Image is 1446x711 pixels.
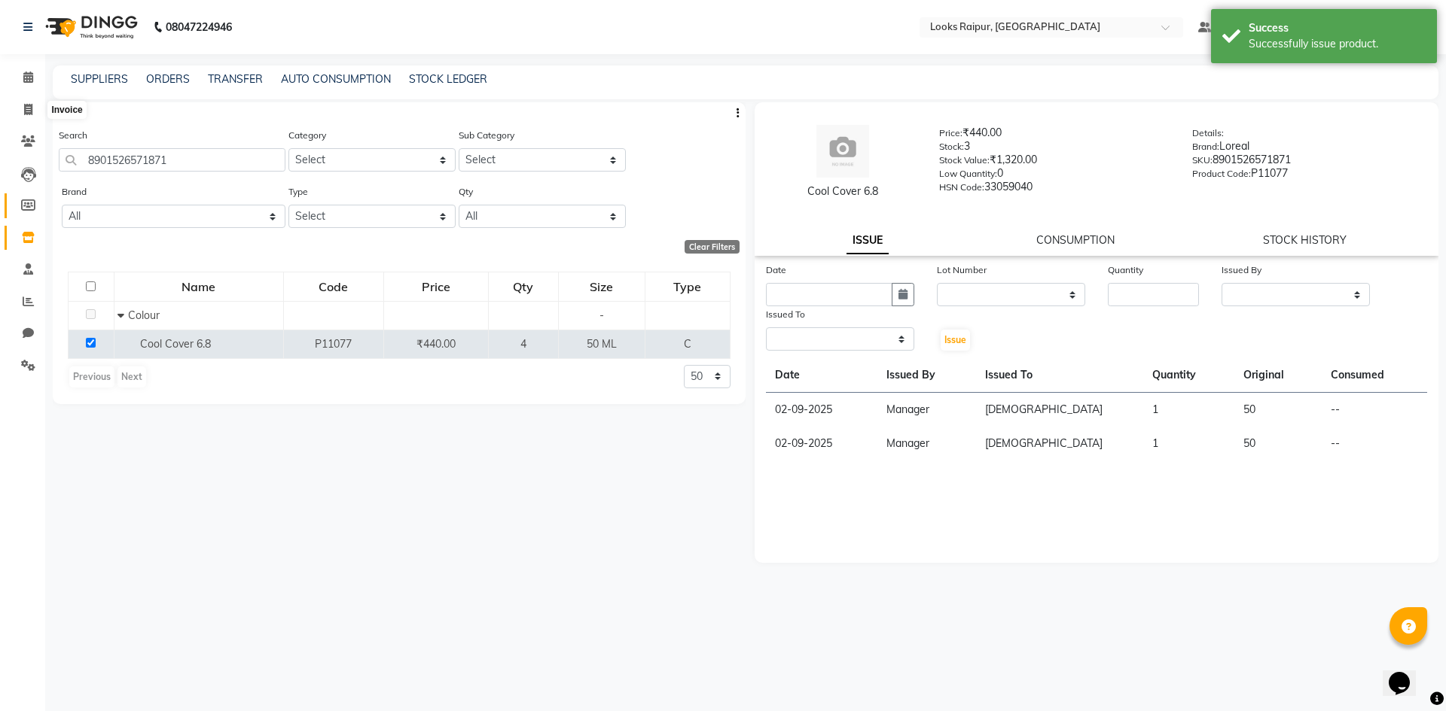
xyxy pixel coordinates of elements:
span: 4 [520,337,526,351]
a: TRANSFER [208,72,263,86]
div: Size [560,273,644,300]
td: Manager [877,427,977,460]
div: 0 [939,166,1170,187]
input: Search by product name or code [59,148,285,172]
a: SUPPLIERS [71,72,128,86]
div: Price [385,273,487,300]
th: Quantity [1143,358,1234,393]
td: -- [1322,393,1427,427]
div: Invoice [47,101,86,119]
td: 02-09-2025 [766,393,877,427]
span: P11077 [315,337,352,351]
div: Name [115,273,282,300]
iframe: chat widget [1383,651,1431,696]
div: 3 [939,138,1170,160]
label: Quantity [1108,263,1143,277]
label: Low Quantity: [939,167,997,181]
label: Issued To [766,308,805,321]
label: Issued By [1222,263,1261,277]
div: P11077 [1192,166,1423,187]
a: CONSUMPTION [1036,233,1115,247]
td: 1 [1143,393,1234,427]
span: ₹440.00 [416,337,456,351]
div: Loreal [1192,138,1423,160]
span: Collapse Row [117,308,128,322]
span: 50 ML [587,337,617,351]
th: Date [766,358,877,393]
div: Cool Cover 6.8 [770,184,917,199]
a: ORDERS [146,72,190,86]
td: 50 [1234,427,1321,460]
b: 08047224946 [166,6,232,48]
td: 02-09-2025 [766,427,877,460]
th: Original [1234,358,1321,393]
label: Category [288,129,326,142]
td: -- [1322,427,1427,460]
label: Brand [62,185,87,199]
div: Code [285,273,383,300]
div: Type [646,273,729,300]
span: Cool Cover 6.8 [140,337,211,351]
a: STOCK HISTORY [1263,233,1347,247]
label: Price: [939,126,962,140]
a: STOCK LEDGER [409,72,487,86]
div: Qty [490,273,557,300]
div: Clear Filters [685,240,740,254]
th: Consumed [1322,358,1427,393]
td: Manager [877,393,977,427]
span: Issue [944,334,966,345]
label: Brand: [1192,140,1219,153]
label: Stock: [939,140,964,153]
a: AUTO CONSUMPTION [281,72,391,86]
button: Issue [941,330,970,351]
label: Details: [1192,126,1224,140]
img: logo [38,6,142,48]
div: ₹1,320.00 [939,152,1170,173]
label: Stock Value: [939,153,990,167]
img: avatar [816,125,869,178]
label: Product Code: [1192,167,1251,181]
div: Successfully issue product. [1249,36,1426,52]
label: Date [766,263,786,277]
label: HSN Code: [939,181,984,194]
label: Search [59,129,87,142]
span: Colour [128,308,160,322]
td: [DEMOGRAPHIC_DATA] [976,393,1143,427]
label: Type [288,185,308,199]
td: 1 [1143,427,1234,460]
div: Success [1249,20,1426,36]
th: Issued To [976,358,1143,393]
div: 8901526571871 [1192,152,1423,173]
div: 33059040 [939,179,1170,200]
td: 50 [1234,393,1321,427]
label: Sub Category [459,129,514,142]
div: ₹440.00 [939,125,1170,146]
td: [DEMOGRAPHIC_DATA] [976,427,1143,460]
label: Lot Number [937,263,987,277]
a: ISSUE [847,227,889,254]
span: - [599,308,604,322]
label: SKU: [1192,153,1213,167]
span: C [684,337,691,351]
th: Issued By [877,358,977,393]
label: Qty [459,185,473,199]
